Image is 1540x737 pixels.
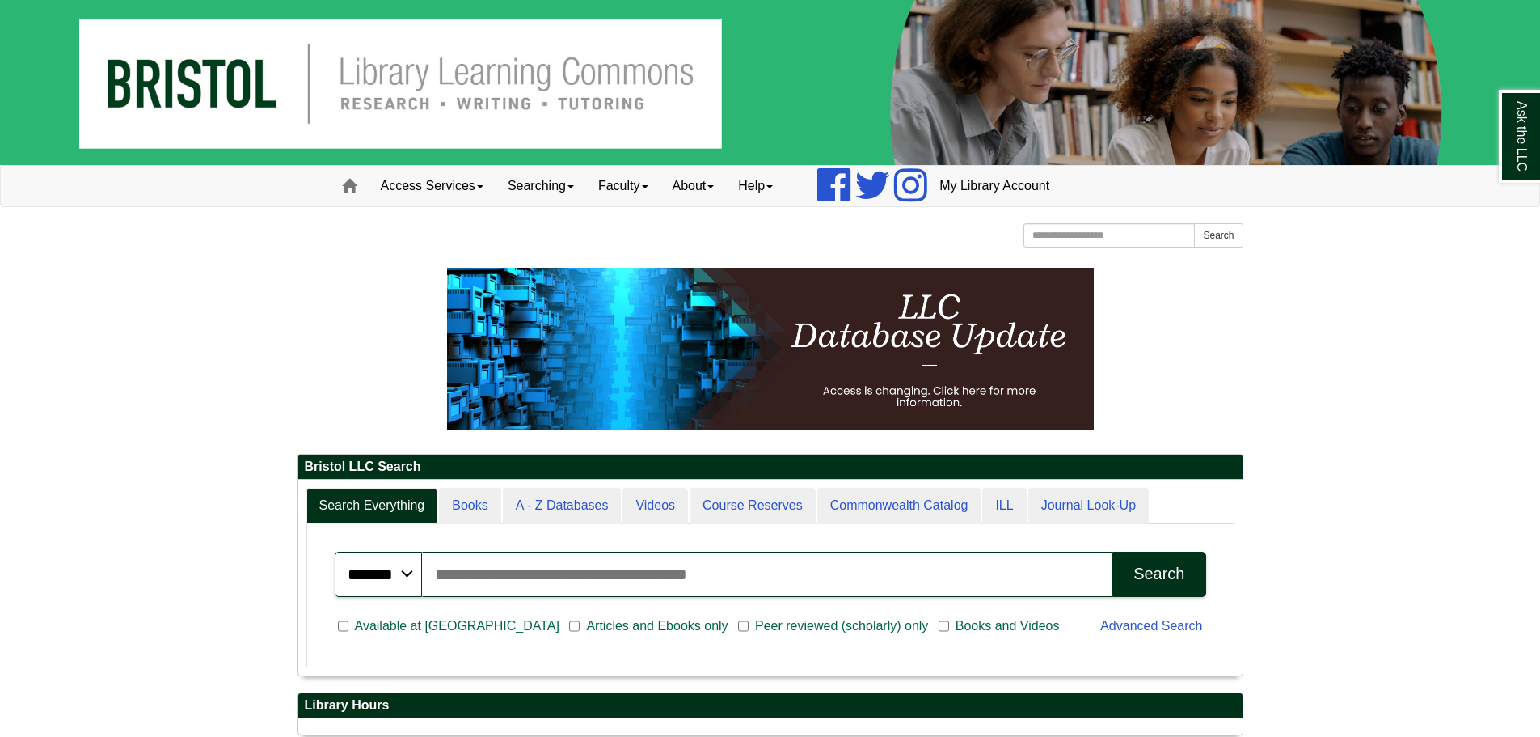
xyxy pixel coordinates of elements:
[496,166,586,206] a: Searching
[949,616,1066,636] span: Books and Videos
[939,619,949,633] input: Books and Videos
[690,488,816,524] a: Course Reserves
[1028,488,1149,524] a: Journal Look-Up
[369,166,496,206] a: Access Services
[503,488,622,524] a: A - Z Databases
[738,619,749,633] input: Peer reviewed (scholarly) only
[622,488,688,524] a: Videos
[439,488,500,524] a: Books
[348,616,566,636] span: Available at [GEOGRAPHIC_DATA]
[569,619,580,633] input: Articles and Ebooks only
[306,488,438,524] a: Search Everything
[338,619,348,633] input: Available at [GEOGRAPHIC_DATA]
[1112,552,1205,597] button: Search
[927,166,1061,206] a: My Library Account
[982,488,1026,524] a: ILL
[1194,223,1243,248] button: Search
[586,166,660,206] a: Faculty
[1133,565,1184,583] div: Search
[817,488,981,524] a: Commonwealth Catalog
[660,166,727,206] a: About
[298,455,1243,480] h2: Bristol LLC Search
[447,268,1094,430] img: HTML tutorial
[580,616,734,636] span: Articles and Ebooks only
[298,693,1243,718] h2: Library Hours
[1100,619,1202,633] a: Advanced Search
[749,616,935,636] span: Peer reviewed (scholarly) only
[726,166,785,206] a: Help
